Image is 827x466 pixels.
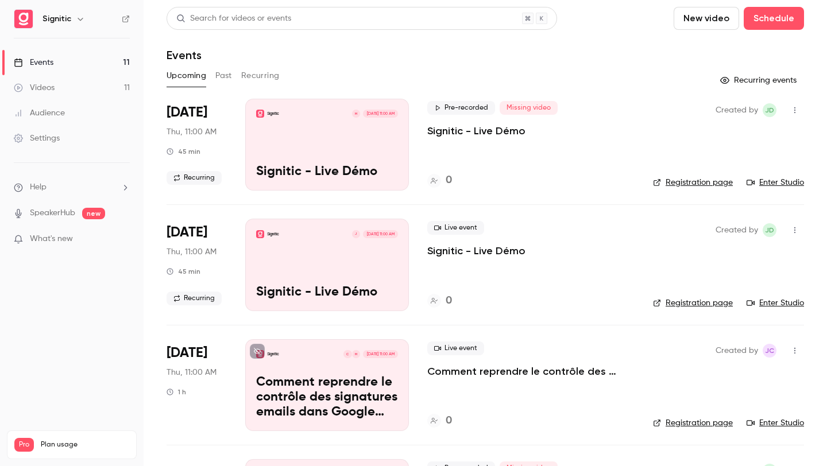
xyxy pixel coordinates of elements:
a: Signitic - Live DémoSigniticM[DATE] 11:00 AMSignitic - Live Démo [245,99,409,191]
span: new [82,208,105,219]
div: Oct 16 Thu, 11:00 AM (Europe/Paris) [167,99,227,191]
span: Missing video [500,101,558,115]
button: Upcoming [167,67,206,85]
span: JC [765,344,774,358]
span: Plan usage [41,440,129,449]
a: Registration page [653,417,733,429]
span: What's new [30,233,73,245]
div: 1 h [167,387,186,397]
div: Search for videos or events [176,13,291,25]
img: Signitic [14,10,33,28]
p: Signitic [267,111,279,116]
a: 0 [427,173,452,188]
div: 45 min [167,147,200,156]
p: Comment reprendre le contrôle des signatures emails dans Google Workspace ? [256,375,398,420]
img: Signitic - Live Démo [256,110,264,118]
span: [DATE] [167,223,207,242]
a: Registration page [653,177,733,188]
a: Comment reprendre le contrôle des signatures emails dans Google Workspace ?SigniticMC[DATE] 11:00... [245,339,409,431]
span: [DATE] 11:00 AM [363,110,397,118]
h4: 0 [446,173,452,188]
span: Pre-recorded [427,101,495,115]
span: JD [765,223,774,237]
div: M [351,109,361,118]
span: Julie Camuzet [763,344,776,358]
div: M [351,349,361,359]
button: Schedule [744,7,804,30]
span: JD [765,103,774,117]
span: Thu, 11:00 AM [167,367,217,378]
h4: 0 [446,293,452,309]
span: Recurring [167,171,222,185]
img: Signitic - Live Démo [256,230,264,238]
div: Videos [14,82,55,94]
h4: 0 [446,413,452,429]
span: Thu, 11:00 AM [167,246,217,258]
div: Oct 23 Thu, 11:00 AM (Europe/Paris) [167,219,227,310]
span: Joris Dulac [763,223,776,237]
button: Recurring [241,67,280,85]
span: Joris Dulac [763,103,776,117]
a: Signitic - Live Démo [427,244,525,258]
span: Help [30,181,47,193]
span: Live event [427,221,484,235]
span: Created by [716,344,758,358]
button: Past [215,67,232,85]
span: Created by [716,103,758,117]
span: Thu, 11:00 AM [167,126,217,138]
p: Signitic [267,351,279,357]
div: Settings [14,133,60,144]
span: Recurring [167,292,222,305]
div: Audience [14,107,65,119]
a: Signitic - Live Démo [427,124,525,138]
a: Enter Studio [747,177,804,188]
span: [DATE] 11:00 AM [363,230,397,238]
span: Created by [716,223,758,237]
div: 45 min [167,267,200,276]
span: Pro [14,438,34,452]
li: help-dropdown-opener [14,181,130,193]
a: Comment reprendre le contrôle des signatures emails dans Google Workspace ? [427,364,635,378]
span: [DATE] [167,344,207,362]
p: Signitic - Live Démo [256,285,398,300]
a: Signitic - Live DémoSigniticJ[DATE] 11:00 AMSignitic - Live Démo [245,219,409,310]
div: Events [14,57,53,68]
p: Signitic - Live Démo [256,165,398,180]
span: [DATE] [167,103,207,122]
div: J [351,230,361,239]
a: Registration page [653,297,733,309]
p: Signitic [267,231,279,237]
a: Enter Studio [747,297,804,309]
div: C [343,349,352,359]
span: Live event [427,341,484,355]
a: Enter Studio [747,417,804,429]
a: 0 [427,413,452,429]
h1: Events [167,48,202,62]
h6: Signitic [42,13,71,25]
button: New video [674,7,739,30]
span: [DATE] 11:00 AM [363,350,397,358]
div: Dec 4 Thu, 11:00 AM (Europe/Paris) [167,339,227,431]
a: SpeakerHub [30,207,75,219]
button: Recurring events [715,71,804,90]
a: 0 [427,293,452,309]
